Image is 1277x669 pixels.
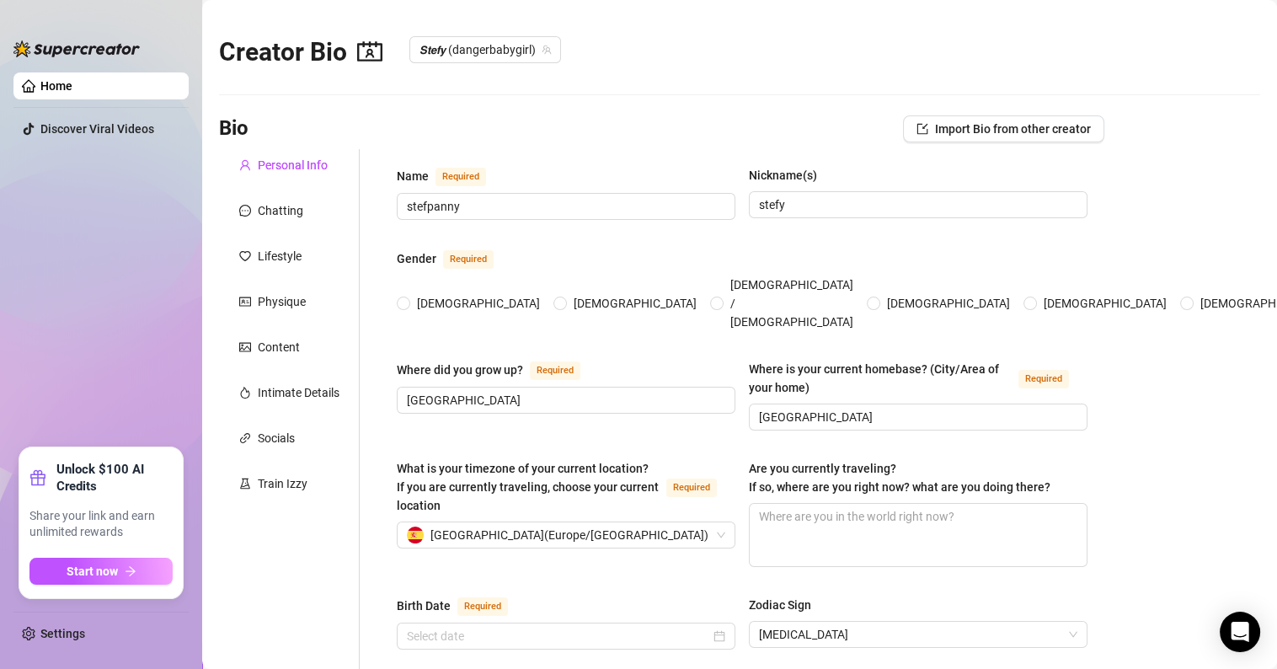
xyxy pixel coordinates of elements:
[125,565,136,577] span: arrow-right
[56,461,173,495] strong: Unlock $100 AI Credits
[239,341,251,353] span: picture
[542,45,552,55] span: team
[258,156,328,174] div: Personal Info
[916,123,928,135] span: import
[258,292,306,311] div: Physique
[239,159,251,171] span: user
[530,361,580,380] span: Required
[1018,370,1069,388] span: Required
[258,429,295,447] div: Socials
[749,596,823,614] label: Zodiac Sign
[397,361,523,379] div: Where did you grow up?
[258,383,339,402] div: Intimate Details
[1037,294,1173,313] span: [DEMOGRAPHIC_DATA]
[29,558,173,585] button: Start nowarrow-right
[397,167,429,185] div: Name
[40,79,72,93] a: Home
[219,115,248,142] h3: Bio
[258,338,300,356] div: Content
[749,462,1050,494] span: Are you currently traveling? If so, where are you right now? what are you doing there?
[397,360,599,380] label: Where did you grow up?
[430,522,708,548] span: [GEOGRAPHIC_DATA] ( Europe/[GEOGRAPHIC_DATA] )
[397,249,512,269] label: Gender
[749,166,817,185] div: Nickname(s)
[357,39,382,64] span: contacts
[67,565,118,578] span: Start now
[13,40,140,57] img: logo-BBDzfeDw.svg
[397,462,659,512] span: What is your timezone of your current location? If you are currently traveling, choose your curre...
[407,527,424,543] img: es
[29,469,46,486] span: gift
[749,166,829,185] label: Nickname(s)
[258,201,303,220] div: Chatting
[239,205,251,217] span: message
[759,408,1074,426] input: Where is your current homebase? (City/Area of your home)
[759,622,1077,647] span: Cancer
[239,478,251,490] span: experiment
[749,596,811,614] div: Zodiac Sign
[397,166,505,186] label: Name
[880,294,1017,313] span: [DEMOGRAPHIC_DATA]
[239,387,251,399] span: fire
[749,360,1012,397] div: Where is your current homebase? (City/Area of your home)
[666,479,717,497] span: Required
[567,294,703,313] span: [DEMOGRAPHIC_DATA]
[724,276,860,331] span: [DEMOGRAPHIC_DATA] / [DEMOGRAPHIC_DATA]
[407,391,722,409] input: Where did you grow up?
[419,37,551,62] span: 𝙎𝙩𝙚𝙛𝙮 (dangerbabygirl)
[219,36,382,68] h2: Creator Bio
[410,294,547,313] span: [DEMOGRAPHIC_DATA]
[749,360,1087,397] label: Where is your current homebase? (City/Area of your home)
[397,596,526,616] label: Birth Date
[239,250,251,262] span: heart
[759,195,1074,214] input: Nickname(s)
[397,249,436,268] div: Gender
[407,197,722,216] input: Name
[258,247,302,265] div: Lifestyle
[935,122,1091,136] span: Import Bio from other creator
[443,250,494,269] span: Required
[29,508,173,541] span: Share your link and earn unlimited rewards
[397,597,451,615] div: Birth Date
[1220,612,1260,652] div: Open Intercom Messenger
[407,627,710,645] input: Birth Date
[457,597,508,616] span: Required
[40,122,154,136] a: Discover Viral Videos
[903,115,1104,142] button: Import Bio from other creator
[258,474,307,493] div: Train Izzy
[435,168,486,186] span: Required
[239,296,251,308] span: idcard
[239,432,251,444] span: link
[40,627,85,640] a: Settings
